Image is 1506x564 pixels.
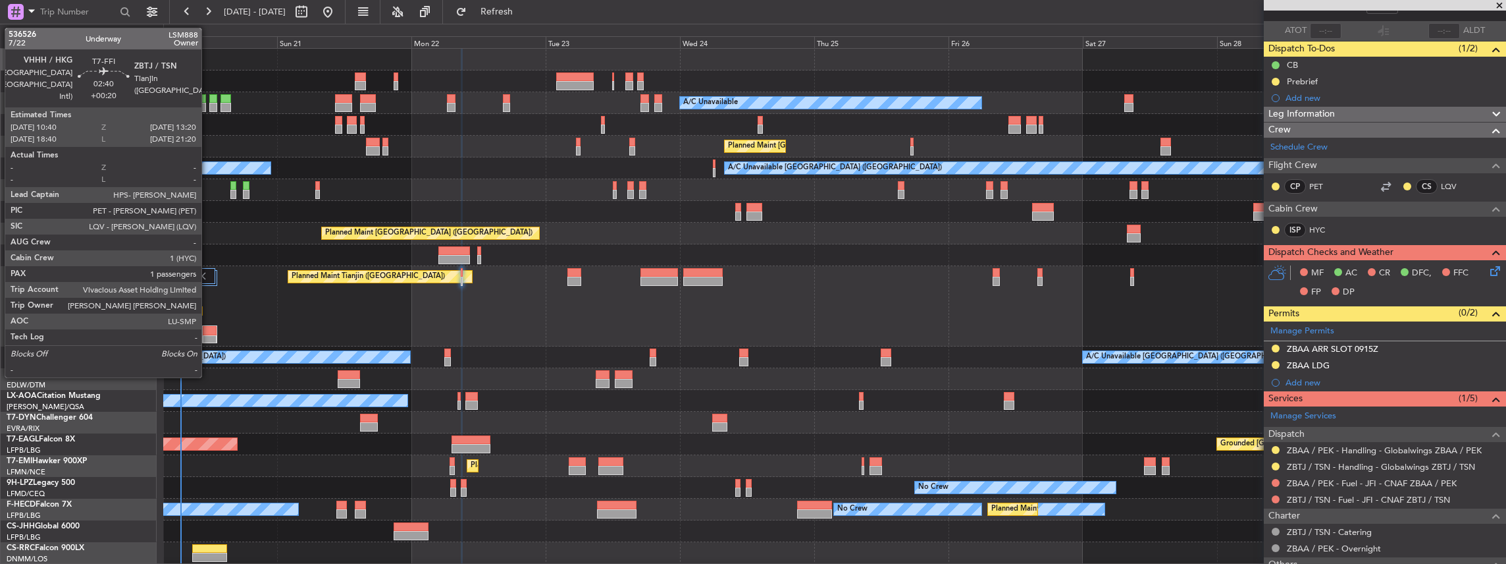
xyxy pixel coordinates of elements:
a: G-VNORChallenger 650 [7,225,95,233]
a: HYC [1309,224,1339,236]
span: Flight Crew [1268,158,1317,173]
div: ISP [1284,223,1306,237]
span: G-JAGA [7,138,37,146]
span: [DATE] - [DATE] [224,6,286,18]
span: T7-LZZI [7,349,34,356]
div: A/C Unavailable [683,93,738,113]
a: LX-INBFalcon 900EX EASy II [7,370,111,378]
div: Sat 20 [143,36,277,48]
a: LQV [1441,181,1470,192]
span: LX-INB [7,370,32,378]
a: EGGW/LTN [7,169,46,179]
div: Planned Maint [GEOGRAPHIC_DATA] [471,456,596,476]
span: (0/2) [1459,306,1478,320]
span: Services [1268,391,1303,407]
span: CS-JHH [7,522,35,530]
a: G-SPCYLegacy 650 [7,203,77,211]
div: Sat 27 [1083,36,1217,48]
a: G-FOMOGlobal 6000 [7,72,85,80]
span: Dispatch Checks and Weather [1268,245,1393,260]
div: Mon 22 [411,36,546,48]
span: Dispatch To-Dos [1268,42,1335,57]
a: T7-EMIHawker 900XP [7,457,87,465]
span: T7-BRE [7,246,34,254]
span: G-FOMO [7,72,40,80]
a: EVRA/RIX [7,424,39,434]
span: LX-AOA [7,392,37,400]
div: Tue 23 [546,36,680,48]
div: No Crew [918,478,948,497]
a: LFPB/LBG [7,511,41,521]
a: ZBTJ / TSN - Catering [1287,526,1372,538]
span: G-GARE [7,116,37,124]
div: [DATE] [166,26,188,38]
span: DP [1343,286,1355,299]
a: ZBTJ / TSN - Handling - Globalwings ZBTJ / TSN [1287,461,1475,472]
div: Planned Maint [GEOGRAPHIC_DATA] ([GEOGRAPHIC_DATA]) [728,136,935,156]
span: Refresh [469,7,525,16]
span: ALDT [1463,24,1485,38]
a: ZBTJ / TSN - Fuel - JFI - CNAF ZBTJ / TSN [1287,494,1450,505]
div: A/C Unavailable [GEOGRAPHIC_DATA] ([GEOGRAPHIC_DATA]) [728,158,942,178]
input: Trip Number [40,2,116,22]
span: AC [1345,267,1357,280]
span: DFC, [1412,267,1432,280]
a: EDLW/DTM [7,380,45,390]
a: EGGW/LTN [7,82,46,92]
div: CS [1416,179,1438,194]
span: G-SIRS [7,181,32,189]
span: Crew [1268,123,1291,138]
a: Manage Services [1270,410,1336,423]
a: 9H-LPZLegacy 500 [7,479,75,487]
div: ZBAA ARR SLOT 0915Z [1287,343,1378,354]
span: ATOT [1285,24,1307,38]
a: LGAV/ATH [7,213,42,223]
div: CP [1284,179,1306,194]
a: T7-DYNChallenger 604 [7,414,93,422]
a: EGLF/FAB [7,235,41,244]
span: (1/2) [1459,42,1478,55]
div: Sun 28 [1217,36,1351,48]
div: Planned Maint [GEOGRAPHIC_DATA] ([GEOGRAPHIC_DATA]) [991,499,1199,519]
a: LFPB/LBG [7,532,41,542]
a: CS-RRCFalcon 900LX [7,544,84,552]
span: G-VNOR [7,225,39,233]
a: PET [1309,181,1339,192]
input: --:-- [1310,23,1341,39]
a: LX-AOACitation Mustang [7,392,101,400]
a: DNMM/LOS [7,554,47,564]
a: EGGW/LTN [7,148,46,157]
div: Add new [1285,92,1499,103]
a: EGNR/CEG [7,126,46,136]
img: gray-close.svg [196,270,208,282]
a: LTBA/ISL [7,256,36,266]
div: Prebrief [1287,76,1318,87]
span: T7-DYN [7,414,36,422]
div: Sun 21 [277,36,411,48]
a: T7-LZZIPraetor 600 [7,349,78,356]
span: T7-EAGL [7,436,39,443]
span: Permits [1268,306,1299,322]
a: CS-JHHGlobal 6000 [7,522,80,530]
div: Thu 25 [814,36,948,48]
a: ZBAA / PEK - Handling - Globalwings ZBAA / PEK [1287,445,1482,456]
a: ZBAA / PEK - Overnight [1287,543,1381,554]
a: LFPB/LBG [7,445,41,455]
a: Schedule Crew [1270,141,1328,154]
span: G-LEGC [7,159,35,167]
span: CS-RRC [7,544,35,552]
span: F-HECD [7,501,36,509]
div: Planned Maint [GEOGRAPHIC_DATA] ([GEOGRAPHIC_DATA]) [325,223,532,243]
div: Planned Maint Tianjin ([GEOGRAPHIC_DATA]) [292,267,445,287]
span: Leg Information [1268,107,1335,122]
span: FP [1311,286,1321,299]
span: (1/5) [1459,391,1478,405]
a: EGLF/FAB [7,358,41,368]
div: CB [1287,59,1298,70]
a: Manage Permits [1270,325,1334,338]
div: Fri 26 [948,36,1083,48]
a: [PERSON_NAME]/QSA [7,402,84,412]
span: MF [1311,267,1324,280]
a: G-ENRGPraetor 600 [7,94,82,102]
span: T7-FFI [7,268,30,276]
